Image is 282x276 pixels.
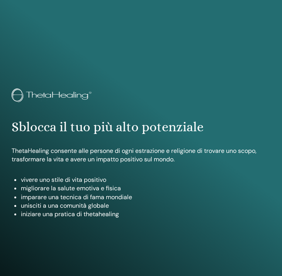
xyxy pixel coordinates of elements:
[21,184,270,193] li: migliorare la salute emotiva e fisica
[12,147,270,164] p: ThetaHealing consente alle persone di ogni estrazione e religione di trovare uno scopo, trasforma...
[21,176,270,184] li: vivere uno stile di vita positivo
[21,201,270,210] li: unisciti a una comunità globale
[12,119,270,135] h1: Sblocca il tuo più alto potenziale
[21,193,270,201] li: imparare una tecnica di fama mondiale
[21,210,270,218] li: iniziare una pratica di thetahealing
